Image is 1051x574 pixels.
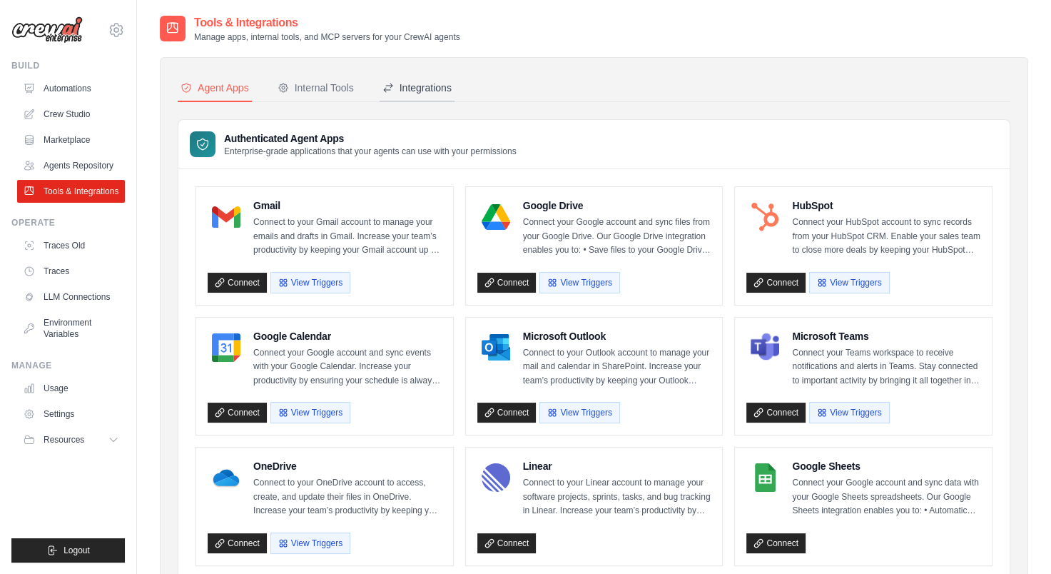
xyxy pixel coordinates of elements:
h2: Tools & Integrations [194,14,460,31]
button: Internal Tools [275,75,357,102]
button: View Triggers [270,533,350,554]
a: Traces [17,260,125,283]
button: View Triggers [270,272,350,293]
button: Agent Apps [178,75,252,102]
h4: Gmail [253,198,442,213]
h4: Google Drive [523,198,711,213]
img: Logo [11,16,83,44]
p: Connect your HubSpot account to sync records from your HubSpot CRM. Enable your sales team to clo... [792,216,980,258]
div: Agent Apps [181,81,249,95]
p: Connect your Google account and sync files from your Google Drive. Our Google Drive integration e... [523,216,711,258]
div: Operate [11,217,125,228]
a: Environment Variables [17,311,125,346]
p: Connect to your OneDrive account to access, create, and update their files in OneDrive. Increase ... [253,476,442,518]
a: Connect [208,403,267,423]
h4: Google Sheets [792,459,980,473]
img: Google Calendar Logo [212,333,240,362]
a: Connect [746,273,806,293]
img: Google Sheets Logo [751,463,779,492]
p: Connect your Teams workspace to receive notifications and alerts in Teams. Stay connected to impo... [792,346,980,388]
img: Microsoft Teams Logo [751,333,779,362]
img: Microsoft Outlook Logo [482,333,510,362]
a: Connect [746,403,806,423]
button: Integrations [380,75,455,102]
img: OneDrive Logo [212,463,240,492]
a: Connect [208,533,267,553]
a: LLM Connections [17,286,125,308]
button: View Triggers [539,402,619,423]
span: Logout [64,545,90,556]
p: Connect your Google account and sync data with your Google Sheets spreadsheets. Our Google Sheets... [792,476,980,518]
p: Manage apps, internal tools, and MCP servers for your CrewAI agents [194,31,460,43]
h4: Linear [523,459,711,473]
a: Connect [746,533,806,553]
button: View Triggers [539,272,619,293]
a: Crew Studio [17,103,125,126]
h3: Authenticated Agent Apps [224,131,517,146]
p: Connect your Google account and sync events with your Google Calendar. Increase your productivity... [253,346,442,388]
button: Logout [11,538,125,563]
p: Connect to your Linear account to manage your software projects, sprints, tasks, and bug tracking... [523,476,711,518]
a: Automations [17,77,125,100]
h4: OneDrive [253,459,442,473]
a: Usage [17,377,125,400]
img: HubSpot Logo [751,203,779,231]
h4: HubSpot [792,198,980,213]
button: View Triggers [809,272,889,293]
div: Internal Tools [278,81,354,95]
a: Traces Old [17,234,125,257]
button: View Triggers [270,402,350,423]
div: Build [11,60,125,71]
button: View Triggers [809,402,889,423]
a: Connect [208,273,267,293]
img: Gmail Logo [212,203,240,231]
a: Marketplace [17,129,125,151]
span: Resources [44,434,84,445]
a: Connect [477,403,537,423]
img: Linear Logo [482,463,510,492]
button: Resources [17,428,125,451]
h4: Google Calendar [253,329,442,343]
img: Google Drive Logo [482,203,510,231]
p: Connect to your Gmail account to manage your emails and drafts in Gmail. Increase your team’s pro... [253,216,442,258]
a: Tools & Integrations [17,180,125,203]
h4: Microsoft Outlook [523,329,711,343]
a: Agents Repository [17,154,125,177]
a: Settings [17,403,125,426]
p: Enterprise-grade applications that your agents can use with your permissions [224,146,517,157]
a: Connect [477,273,537,293]
div: Manage [11,360,125,371]
a: Connect [477,533,537,553]
p: Connect to your Outlook account to manage your mail and calendar in SharePoint. Increase your tea... [523,346,711,388]
div: Integrations [382,81,452,95]
h4: Microsoft Teams [792,329,980,343]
